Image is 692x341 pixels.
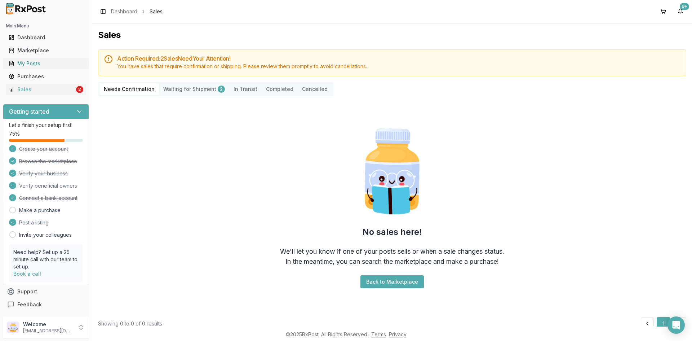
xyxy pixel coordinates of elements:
button: Feedback [3,298,89,311]
a: Terms [371,331,386,337]
div: Sales [9,86,75,93]
button: Needs Confirmation [99,83,159,95]
div: In the meantime, you can search the marketplace and make a purchase! [285,257,499,267]
button: 9+ [675,6,686,17]
div: You have sales that require confirmation or shipping. Please review them promptly to avoid cancel... [117,63,680,70]
button: Completed [262,83,298,95]
div: 2 [76,86,83,93]
button: 1 [657,317,670,330]
img: RxPost Logo [3,3,49,14]
div: 9+ [680,3,689,10]
span: Post a listing [19,219,49,226]
div: Marketplace [9,47,83,54]
span: 75 % [9,130,20,137]
button: In Transit [229,83,262,95]
button: My Posts [3,58,89,69]
p: Let's finish your setup first! [9,122,83,129]
button: Waiting for Shipment [159,83,229,95]
a: My Posts [6,57,86,70]
h2: Main Menu [6,23,86,29]
div: Open Intercom Messenger [667,316,685,334]
img: Smart Pill Bottle [346,125,438,218]
p: Welcome [23,321,73,328]
h2: No sales here! [362,226,422,238]
a: Dashboard [111,8,137,15]
a: Sales2 [6,83,86,96]
span: Feedback [17,301,42,308]
h3: Getting started [9,107,49,116]
span: Browse the marketplace [19,158,77,165]
nav: breadcrumb [111,8,163,15]
a: Marketplace [6,44,86,57]
div: We'll let you know if one of your posts sells or when a sale changes status. [280,246,504,257]
span: Sales [150,8,163,15]
a: Purchases [6,70,86,83]
p: Need help? Set up a 25 minute call with our team to set up. [13,249,79,270]
button: Sales2 [3,84,89,95]
div: My Posts [9,60,83,67]
img: User avatar [7,322,19,333]
div: Dashboard [9,34,83,41]
button: Back to Marketplace [360,275,424,288]
h1: Sales [98,29,686,41]
a: Invite your colleagues [19,231,72,239]
a: Dashboard [6,31,86,44]
p: [EMAIL_ADDRESS][DOMAIN_NAME] [23,328,73,334]
span: Verify beneficial owners [19,182,77,189]
span: Create your account [19,145,68,153]
div: Showing 0 to 0 of 0 results [98,320,162,327]
button: Support [3,285,89,298]
span: Connect a bank account [19,194,77,202]
div: Purchases [9,73,83,80]
span: Verify your business [19,170,68,177]
h5: Action Required: 2 Sale s Need Your Attention! [117,56,680,61]
a: Make a purchase [19,207,61,214]
button: Cancelled [298,83,332,95]
button: Marketplace [3,45,89,56]
div: 2 [218,86,225,93]
a: Book a call [13,271,41,277]
a: Privacy [389,331,407,337]
button: Dashboard [3,32,89,43]
button: Purchases [3,71,89,82]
